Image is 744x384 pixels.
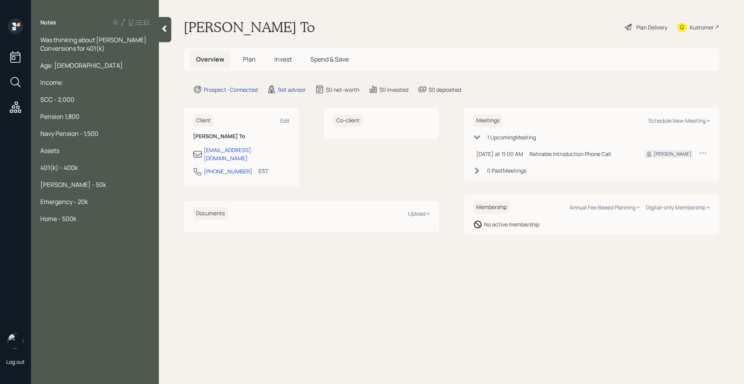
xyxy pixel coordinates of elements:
span: Age: [DEMOGRAPHIC_DATA] [40,61,123,70]
span: Assets [40,146,59,155]
span: Home - 500k [40,214,76,223]
div: Set advisor [278,86,306,94]
div: Prospect · Connected [204,86,258,94]
div: 1 Upcoming Meeting [487,133,536,141]
h6: Co-client [333,114,363,127]
h6: Membership [473,201,510,214]
div: Schedule New Meeting + [648,117,710,124]
label: Notes [40,19,56,26]
span: Plan [243,55,256,63]
div: Annual Fee Based Planning + [570,204,640,211]
span: Was thinking about [PERSON_NAME] Conversions for 401(k) [40,36,148,53]
span: Emergency - 20k [40,197,88,206]
h1: [PERSON_NAME] To [184,19,315,36]
span: [PERSON_NAME] - 50k [40,180,106,189]
div: Upload + [408,210,430,217]
div: EST [258,167,268,175]
div: No active membership [484,220,539,228]
div: Digital-only Membership + [646,204,710,211]
span: Spend & Save [310,55,349,63]
div: [PERSON_NAME] [654,151,691,158]
div: $0 deposited [429,86,461,94]
div: Retirable Introduction Phone Call [529,150,632,158]
span: Overview [196,55,224,63]
span: Pension 1,800 [40,112,79,121]
div: $0 invested [379,86,408,94]
div: 0 Past Meeting s [487,166,526,175]
div: [EMAIL_ADDRESS][DOMAIN_NAME] [204,146,290,162]
div: Plan Delivery [636,23,667,31]
img: retirable_logo.png [8,333,23,349]
div: Kustomer [690,23,714,31]
h6: [PERSON_NAME] To [193,133,290,140]
div: $0 net-worth [326,86,359,94]
h6: Meetings [473,114,503,127]
div: [DATE] at 11:00 AM [476,150,523,158]
h6: Documents [193,207,228,220]
span: Income: [40,78,64,87]
span: Invest [274,55,292,63]
span: 401(k) - 400k [40,163,78,172]
div: [PHONE_NUMBER] [204,167,252,175]
div: Log out [6,358,25,365]
span: Navy Pension - 1,500 [40,129,98,138]
div: Edit [280,117,290,124]
h6: Client [193,114,214,127]
span: SCC - 2,000 [40,95,74,104]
